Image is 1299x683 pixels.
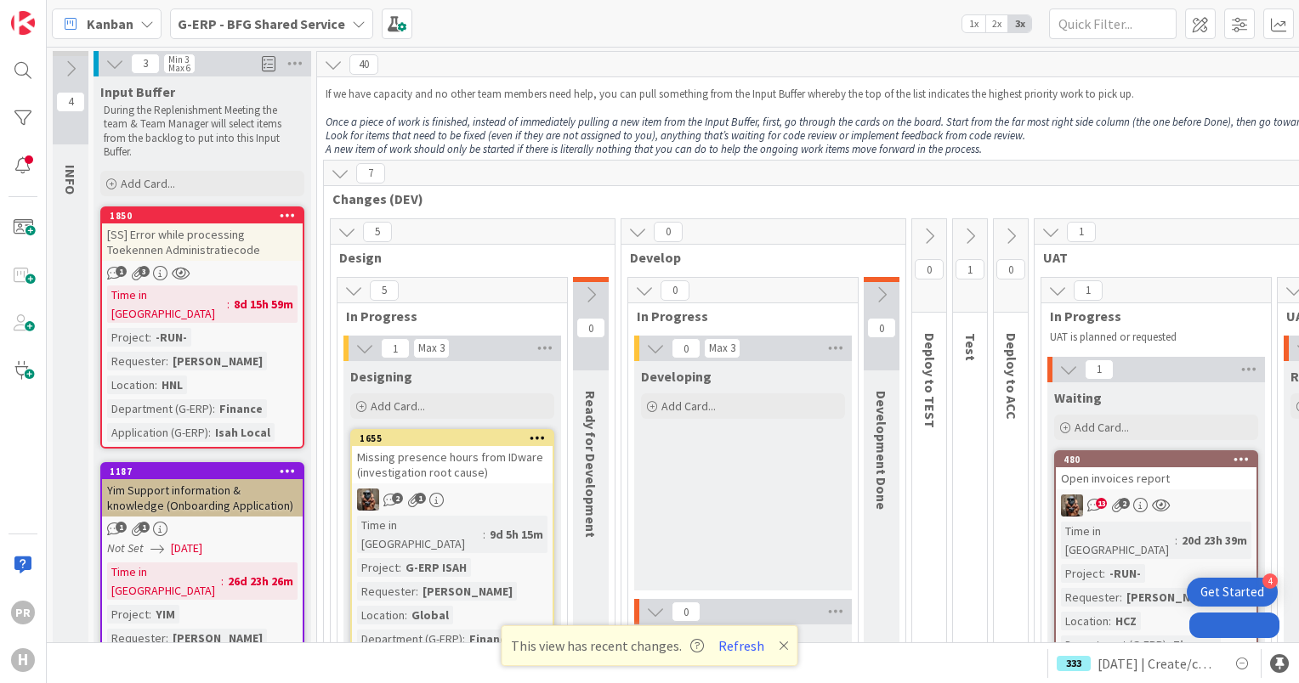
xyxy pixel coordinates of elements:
span: 5 [363,222,392,242]
div: Department (G-ERP) [357,629,462,648]
div: 20d 23h 39m [1177,531,1251,550]
span: 0 [672,338,701,358]
div: [PERSON_NAME] [418,582,517,601]
span: 1 [1067,222,1096,242]
span: In Progress [346,308,546,325]
span: : [483,525,485,544]
div: Department (G-ERP) [107,399,213,418]
div: Time in [GEOGRAPHIC_DATA] [107,562,221,600]
em: A new item of work should only be started if there is literally nothing that you can do to help t... [326,142,982,156]
span: : [213,399,215,418]
span: 1 [415,493,426,504]
div: Open invoices report [1056,467,1256,489]
span: Add Card... [1075,420,1129,435]
span: : [1103,564,1105,583]
span: : [221,572,224,590]
span: 3 [139,266,150,277]
div: Application (G-ERP) [107,423,208,442]
div: 8d 15h 59m [230,295,298,313]
button: Refresh [712,635,770,657]
span: Deploy to TEST [922,333,939,428]
div: H [11,648,35,672]
div: Missing presence hours from IDware (investigation root cause) [352,446,553,483]
span: Add Card... [371,398,425,414]
span: Designing [350,368,412,385]
span: Development Done [873,391,890,510]
div: 480 [1064,454,1256,466]
span: 1 [1085,359,1114,380]
span: 0 [867,318,896,338]
div: Project [1061,564,1103,583]
span: 5 [370,280,399,301]
img: VK [1061,494,1083,516]
div: [PERSON_NAME] [168,352,267,370]
em: Look for items that need to be fixed (even if they are not assigned to you), anything that’s wait... [326,128,1025,143]
span: : [166,629,168,647]
div: VK [1056,494,1256,516]
p: UAT is planned or requested [1050,330,1251,344]
div: HNL [157,375,187,394]
span: 2 [1119,498,1130,509]
span: 7 [356,163,385,183]
span: : [155,375,157,394]
span: 1 [1074,280,1103,301]
div: Max 3 [418,344,445,353]
div: PR [11,601,35,624]
div: -RUN- [1105,564,1145,583]
span: INFO [62,165,79,195]
div: 333 [1057,656,1091,671]
div: G-ERP ISAH [401,558,471,577]
span: : [208,423,211,442]
div: Project [357,558,399,577]
span: 1 [116,522,127,533]
span: 40 [349,54,378,75]
span: Develop [630,249,884,266]
div: Requester [1061,588,1120,607]
div: 1187Yim Support information & knowledge (Onboarding Application) [102,464,303,516]
div: [PERSON_NAME] [168,629,267,647]
span: : [1120,588,1122,607]
span: Add Card... [121,176,175,191]
div: 1655Missing presence hours from IDware (investigation root cause) [352,431,553,483]
span: Waiting [1054,389,1102,406]
span: Deploy to ACC [1003,333,1020,420]
span: 2x [985,15,1008,32]
img: Visit kanbanzone.com [11,11,35,35]
span: 3 [131,54,160,74]
div: VK [352,488,553,511]
div: Location [357,606,405,624]
span: This view has recent changes. [511,635,704,656]
span: 1 [116,266,127,277]
span: : [462,629,465,648]
span: 0 [576,318,605,338]
span: Kanban [87,14,133,34]
div: Isah Local [211,423,275,442]
p: During the Replenishment Meeting the team & Team Manager will select items from the backlog to pu... [104,104,301,159]
div: Max 3 [709,344,735,353]
a: 1850[SS] Error while processing Toekennen AdministratiecodeTime in [GEOGRAPHIC_DATA]:8d 15h 59mPr... [100,206,304,449]
span: Test [962,333,979,361]
span: : [1109,612,1111,630]
div: Max 6 [168,64,190,72]
div: 1655 [360,432,553,444]
span: [DATE] | Create/collate overview of Facility applications [1098,653,1218,674]
div: Finance [215,399,267,418]
div: 480 [1056,452,1256,467]
div: Finance [465,629,517,648]
span: 0 [661,280,689,301]
span: : [1166,635,1169,654]
div: Project [107,328,149,347]
span: 1 [139,522,150,533]
div: Global [407,606,453,624]
div: [SS] Error while processing Toekennen Administratiecode [102,223,303,261]
span: 3x [1008,15,1031,32]
div: 1187 [102,464,303,479]
span: : [149,328,151,347]
div: Department (G-ERP) [1061,635,1166,654]
div: 1850 [102,208,303,223]
div: 480Open invoices report [1056,452,1256,489]
span: : [227,295,230,313]
div: Time in [GEOGRAPHIC_DATA] [107,285,227,323]
span: : [149,605,151,624]
span: 0 [915,259,944,279]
